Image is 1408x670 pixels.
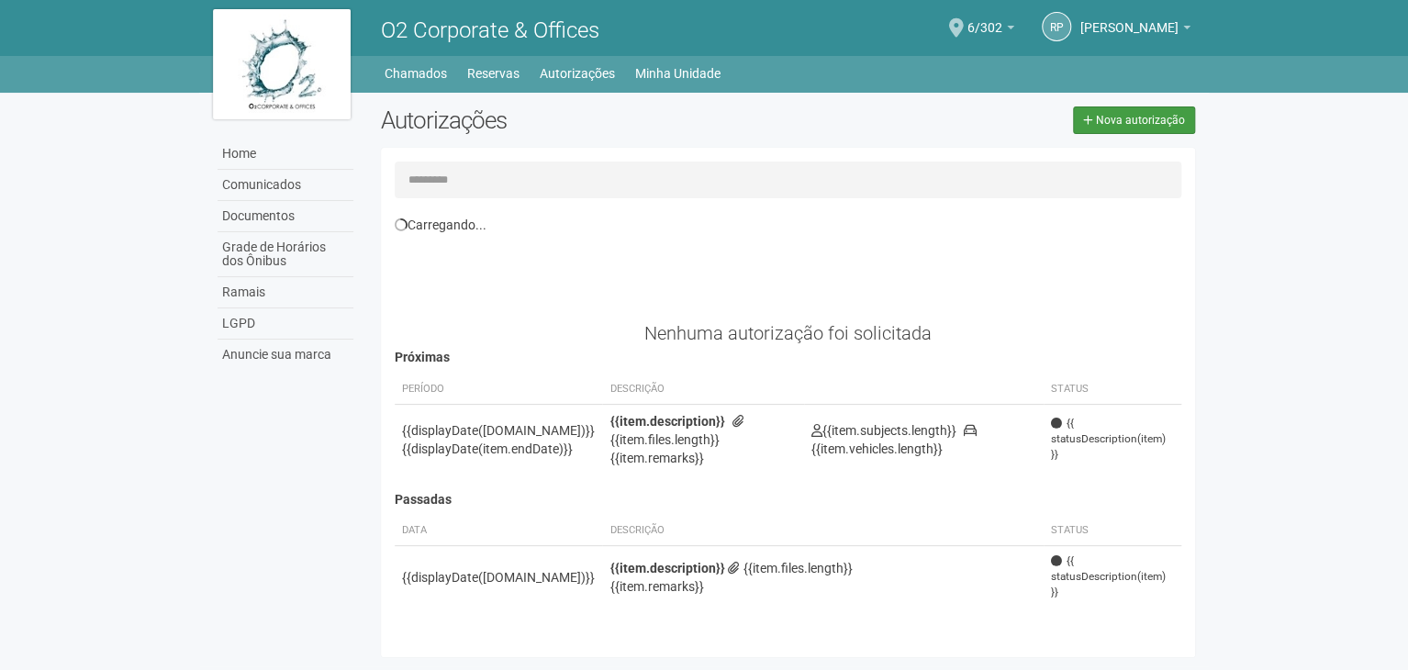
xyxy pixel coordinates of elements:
[381,106,774,134] h2: Autorizações
[609,577,1036,596] div: {{item.remarks}}
[395,351,1181,364] h4: Próximas
[811,423,956,438] span: {{item.subjects.length}}
[635,61,721,86] a: Minha Unidade
[218,232,353,277] a: Grade de Horários dos Ônibus
[385,61,447,86] a: Chamados
[602,516,1044,546] th: Descrição
[727,561,852,575] span: {{item.files.length}}
[395,217,1181,233] div: Carregando...
[218,201,353,232] a: Documentos
[402,421,595,440] div: {{displayDate([DOMAIN_NAME])}}
[218,340,353,370] a: Anuncie sua marca
[402,440,595,458] div: {{displayDate(item.endDate)}}
[1073,106,1195,134] a: Nova autorização
[218,170,353,201] a: Comunicados
[811,423,977,456] span: {{item.vehicles.length}}
[967,23,1014,38] a: 6/302
[381,17,599,43] span: O2 Corporate & Offices
[609,449,797,467] div: {{item.remarks}}
[1080,3,1179,35] span: RAFAEL PELLEGRINO MEDEIROS PENNA BASTOS
[540,61,615,86] a: Autorizações
[1051,553,1174,600] span: {{ statusDescription(item) }}
[609,414,724,429] strong: {{item.description}}
[467,61,520,86] a: Reservas
[395,374,602,405] th: Período
[1051,416,1174,463] span: {{ statusDescription(item) }}
[1042,12,1071,41] a: RP
[218,139,353,170] a: Home
[1096,114,1185,127] span: Nova autorização
[213,9,351,119] img: logo.jpg
[402,568,595,586] div: {{displayDate([DOMAIN_NAME])}}
[395,493,1181,507] h4: Passadas
[395,325,1181,341] div: Nenhuma autorização foi solicitada
[1044,516,1181,546] th: Status
[967,3,1002,35] span: 6/302
[609,561,724,575] strong: {{item.description}}
[1080,23,1190,38] a: [PERSON_NAME]
[609,414,747,447] span: {{item.files.length}}
[218,277,353,308] a: Ramais
[218,308,353,340] a: LGPD
[1044,374,1181,405] th: Status
[395,516,602,546] th: Data
[602,374,804,405] th: Descrição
